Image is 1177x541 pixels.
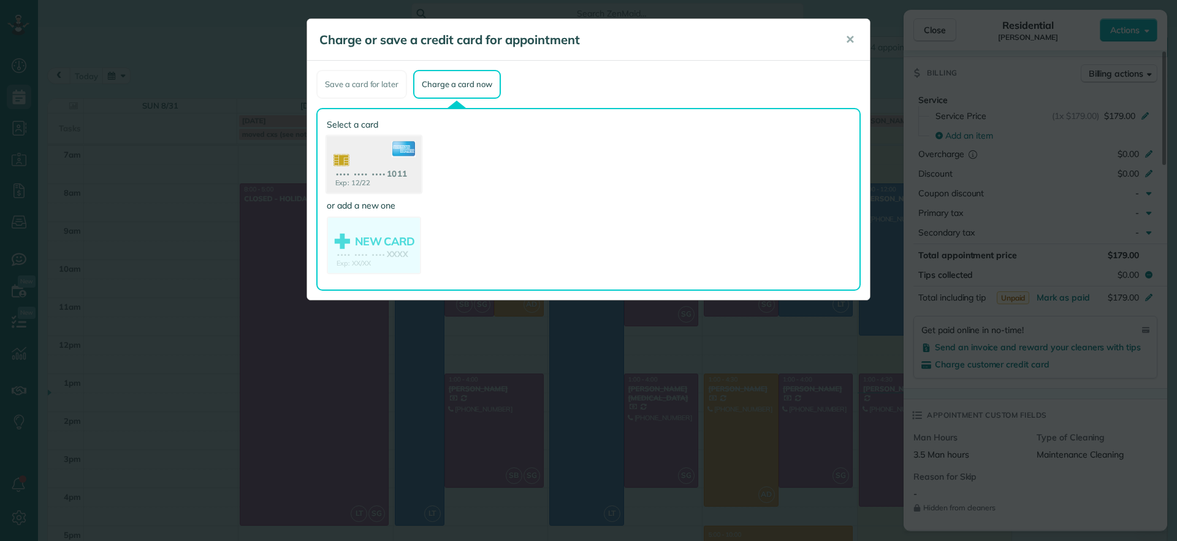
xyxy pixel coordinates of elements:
[327,118,421,131] label: Select a card
[413,70,500,99] div: Charge a card now
[327,199,421,212] label: or add a new one
[845,33,855,47] span: ✕
[319,31,828,48] h5: Charge or save a credit card for appointment
[316,70,407,99] div: Save a card for later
